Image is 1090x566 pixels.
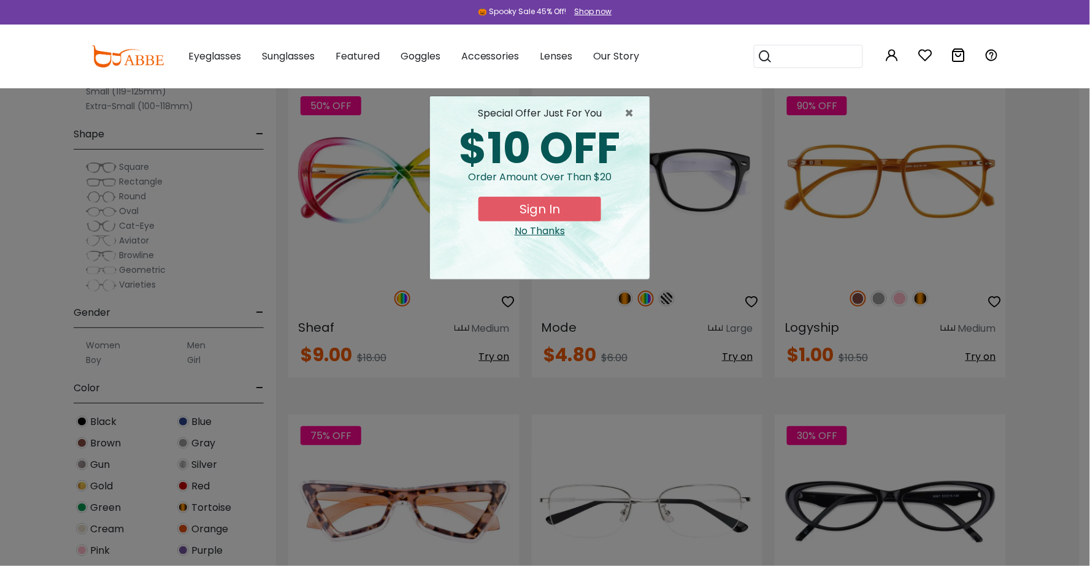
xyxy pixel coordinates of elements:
[188,49,241,63] span: Eyeglasses
[262,49,315,63] span: Sunglasses
[594,49,640,63] span: Our Story
[624,106,640,121] span: ×
[440,224,640,239] div: Close
[440,170,640,197] div: Order amount over than $20
[575,6,612,17] div: Shop now
[440,127,640,170] div: $10 OFF
[336,49,380,63] span: Featured
[478,6,567,17] div: 🎃 Spooky Sale 45% Off!
[569,6,612,17] a: Shop now
[91,45,164,67] img: abbeglasses.com
[540,49,573,63] span: Lenses
[461,49,520,63] span: Accessories
[401,49,440,63] span: Goggles
[624,106,640,121] button: Close
[440,106,640,121] div: special offer just for you
[478,197,601,221] button: Sign In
